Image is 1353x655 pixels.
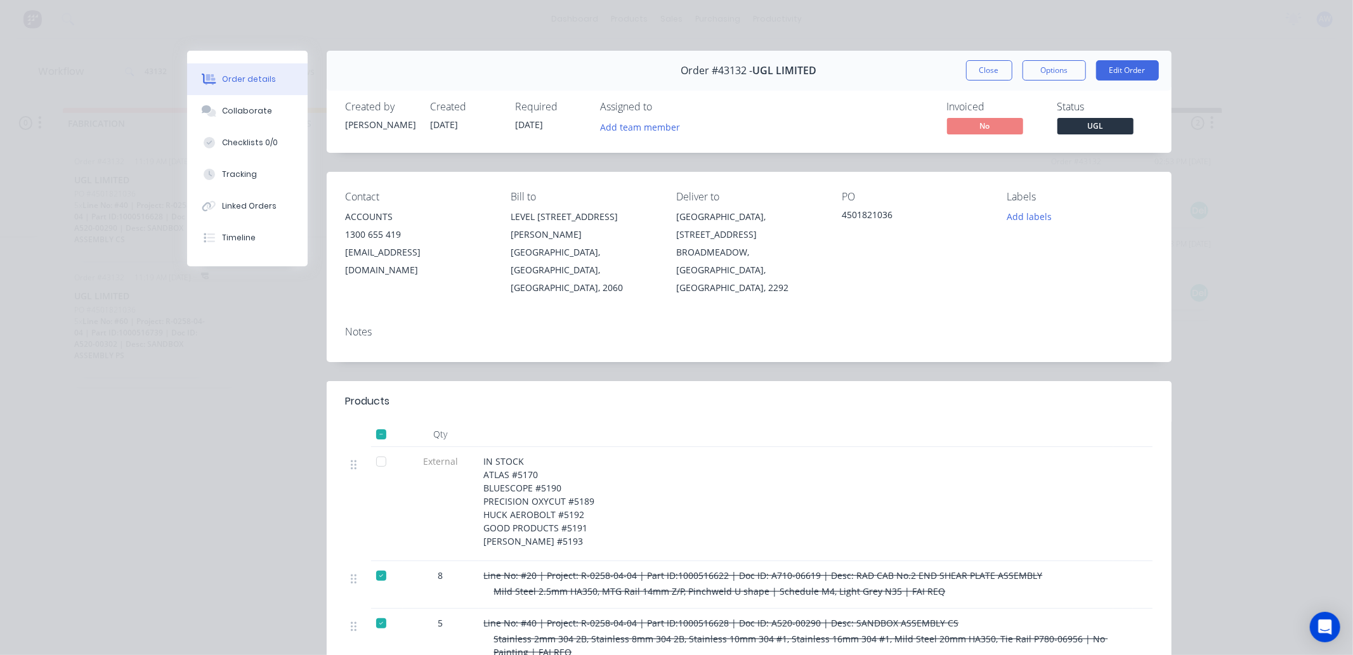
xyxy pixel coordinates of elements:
div: Contact [346,191,491,203]
div: Collaborate [222,105,272,117]
div: Created [431,101,500,113]
div: Timeline [222,232,256,243]
div: Qty [403,422,479,447]
button: Collaborate [187,95,308,127]
span: 5 [438,616,443,630]
div: Created by [346,101,415,113]
div: Bill to [511,191,656,203]
div: 1300 655 419 [346,226,491,243]
button: Timeline [187,222,308,254]
div: ACCOUNTS [346,208,491,226]
div: [GEOGRAPHIC_DATA], [GEOGRAPHIC_DATA], [GEOGRAPHIC_DATA], 2060 [511,243,656,297]
span: [DATE] [516,119,544,131]
span: UGL [1057,118,1134,134]
button: Edit Order [1096,60,1159,81]
div: PO [842,191,987,203]
button: Checklists 0/0 [187,127,308,159]
div: [EMAIL_ADDRESS][DOMAIN_NAME] [346,243,491,279]
span: [DATE] [431,119,459,131]
button: Add team member [593,118,686,135]
span: Order #43132 - [681,65,753,77]
div: Open Intercom Messenger [1310,612,1340,642]
button: Options [1023,60,1086,81]
div: 4501821036 [842,208,987,226]
span: Mild Steel 2.5mm HA350, MTG Rail 14mm Z/P, Pinchweld U shape | Schedule M4, Light Grey N35 | FAI REQ [494,585,946,597]
div: Tracking [222,169,257,180]
div: Products [346,394,390,409]
button: Linked Orders [187,190,308,222]
div: Linked Orders [222,200,277,212]
span: IN STOCK ATLAS #5170 BLUESCOPE #5190 PRECISION OXYCUT #5189 HUCK AEROBOLT #5192 GOOD PRODUCTS #51... [484,455,595,547]
span: UGL LIMITED [753,65,817,77]
span: Line No: #20 | Project: R-0258-04-04 | Part ID:1000516622 | Doc ID: A710-06619 | Desc: RAD CAB No... [484,569,1043,581]
span: Line No: #40 | Project: R-0258-04-04 | Part ID:1000516628 | Doc ID: A520-00290 | Desc: SANDBOX AS... [484,617,959,629]
span: 8 [438,569,443,582]
div: LEVEL [STREET_ADDRESS][PERSON_NAME] [511,208,656,243]
div: [PERSON_NAME] [346,118,415,131]
div: Invoiced [947,101,1042,113]
div: Order details [222,74,276,85]
div: Status [1057,101,1153,113]
div: Labels [1007,191,1153,203]
div: LEVEL [STREET_ADDRESS][PERSON_NAME][GEOGRAPHIC_DATA], [GEOGRAPHIC_DATA], [GEOGRAPHIC_DATA], 2060 [511,208,656,297]
div: [GEOGRAPHIC_DATA], [STREET_ADDRESS] [676,208,821,243]
div: Assigned to [601,101,728,113]
div: BROADMEADOW, [GEOGRAPHIC_DATA], [GEOGRAPHIC_DATA], 2292 [676,243,821,297]
div: ACCOUNTS1300 655 419[EMAIL_ADDRESS][DOMAIN_NAME] [346,208,491,279]
div: Notes [346,326,1153,338]
div: [GEOGRAPHIC_DATA], [STREET_ADDRESS]BROADMEADOW, [GEOGRAPHIC_DATA], [GEOGRAPHIC_DATA], 2292 [676,208,821,297]
button: Close [966,60,1012,81]
div: Required [516,101,585,113]
div: Deliver to [676,191,821,203]
button: Order details [187,63,308,95]
button: Add team member [601,118,687,135]
button: Add labels [1000,208,1059,225]
button: Tracking [187,159,308,190]
span: No [947,118,1023,134]
span: External [408,455,474,468]
div: Checklists 0/0 [222,137,278,148]
button: UGL [1057,118,1134,137]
